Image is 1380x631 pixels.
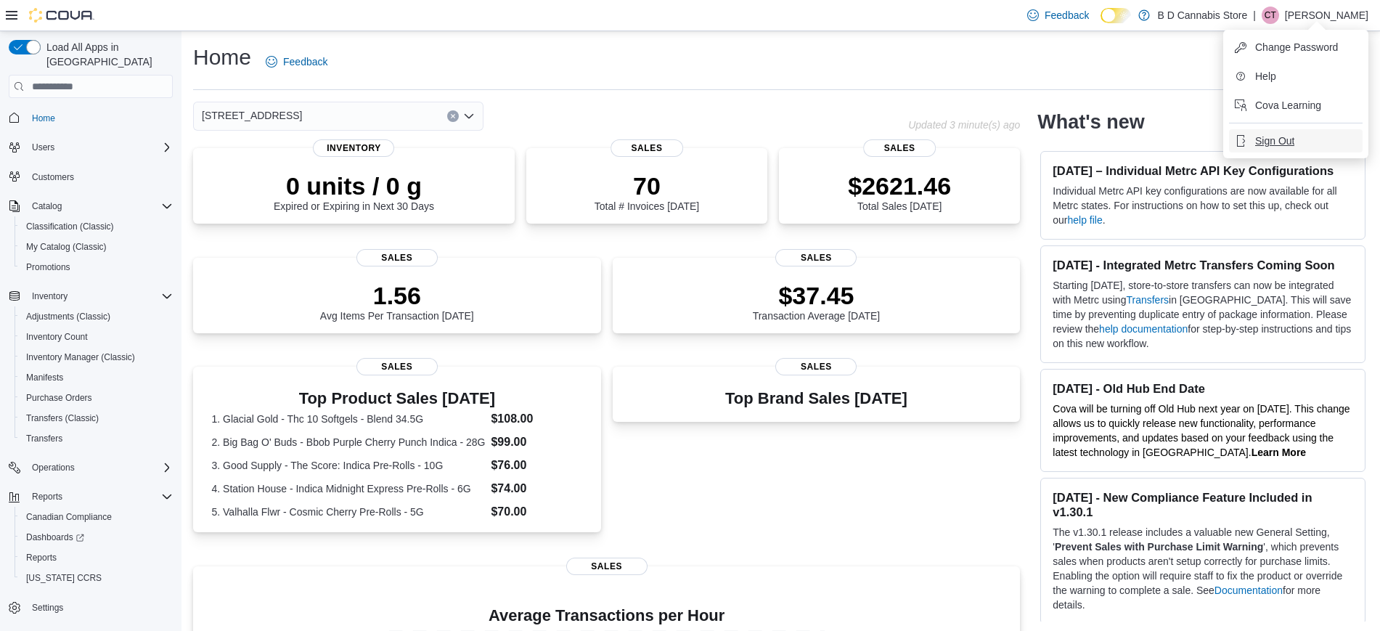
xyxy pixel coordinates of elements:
[274,171,434,200] p: 0 units / 0 g
[595,171,699,212] div: Total # Invoices [DATE]
[20,508,118,526] a: Canadian Compliance
[32,491,62,502] span: Reports
[20,529,90,546] a: Dashboards
[320,281,474,322] div: Avg Items Per Transaction [DATE]
[26,552,57,563] span: Reports
[212,435,486,449] dt: 2. Big Bag O' Buds - Bbob Purple Cherry Punch Indica - 28G
[26,392,92,404] span: Purchase Orders
[753,281,881,310] p: $37.45
[32,602,63,614] span: Settings
[26,532,84,543] span: Dashboards
[26,331,88,343] span: Inventory Count
[20,218,173,235] span: Classification (Classic)
[212,481,486,496] dt: 4. Station House - Indica Midnight Express Pre-Rolls - 6G
[1053,258,1353,272] h3: [DATE] - Integrated Metrc Transfers Coming Soon
[26,261,70,273] span: Promotions
[1229,94,1363,117] button: Cova Learning
[212,458,486,473] dt: 3. Good Supply - The Score: Indica Pre-Rolls - 10G
[20,430,68,447] a: Transfers
[1252,447,1306,458] strong: Learn More
[3,166,179,187] button: Customers
[193,43,251,72] h1: Home
[15,568,179,588] button: [US_STATE] CCRS
[20,308,116,325] a: Adjustments (Classic)
[20,218,120,235] a: Classification (Classic)
[32,200,62,212] span: Catalog
[1126,294,1169,306] a: Transfers
[3,196,179,216] button: Catalog
[32,462,75,473] span: Operations
[32,171,74,183] span: Customers
[491,480,582,497] dd: $74.00
[15,216,179,237] button: Classification (Classic)
[26,599,69,616] a: Settings
[20,529,173,546] span: Dashboards
[20,328,94,346] a: Inventory Count
[26,311,110,322] span: Adjustments (Classic)
[202,107,302,124] span: [STREET_ADDRESS]
[274,171,434,212] div: Expired or Expiring in Next 30 Days
[1265,7,1276,24] span: CT
[848,171,951,200] p: $2621.46
[611,139,683,157] span: Sales
[20,508,173,526] span: Canadian Compliance
[20,549,62,566] a: Reports
[1099,323,1188,335] a: help documentation
[26,139,173,156] span: Users
[26,221,114,232] span: Classification (Classic)
[1229,36,1363,59] button: Change Password
[1055,541,1263,553] strong: Prevent Sales with Purchase Limit Warning
[20,328,173,346] span: Inventory Count
[212,390,583,407] h3: Top Product Sales [DATE]
[20,569,107,587] a: [US_STATE] CCRS
[1053,403,1350,458] span: Cova will be turning off Old Hub next year on [DATE]. This change allows us to quickly release ne...
[3,137,179,158] button: Users
[3,487,179,507] button: Reports
[1021,1,1095,30] a: Feedback
[26,288,73,305] button: Inventory
[15,527,179,547] a: Dashboards
[15,507,179,527] button: Canadian Compliance
[491,457,582,474] dd: $76.00
[26,168,80,186] a: Customers
[1068,214,1103,226] a: help file
[26,488,68,505] button: Reports
[1045,8,1089,23] span: Feedback
[15,257,179,277] button: Promotions
[26,108,173,126] span: Home
[26,110,61,127] a: Home
[20,410,105,427] a: Transfers (Classic)
[3,107,179,128] button: Home
[1053,381,1353,396] h3: [DATE] - Old Hub End Date
[463,110,475,122] button: Open list of options
[205,607,1008,624] h4: Average Transactions per Hour
[26,372,63,383] span: Manifests
[15,327,179,347] button: Inventory Count
[20,349,173,366] span: Inventory Manager (Classic)
[491,503,582,521] dd: $70.00
[1262,7,1279,24] div: Cody Tomlinson
[260,47,333,76] a: Feedback
[26,511,112,523] span: Canadian Compliance
[1053,490,1353,519] h3: [DATE] - New Compliance Feature Included in v1.30.1
[32,142,54,153] span: Users
[20,569,173,587] span: Washington CCRS
[26,198,173,215] span: Catalog
[26,459,81,476] button: Operations
[26,488,173,505] span: Reports
[32,290,68,302] span: Inventory
[1101,23,1101,24] span: Dark Mode
[1053,184,1353,227] p: Individual Metrc API key configurations are now available for all Metrc states. For instructions ...
[491,433,582,451] dd: $99.00
[1255,98,1321,113] span: Cova Learning
[20,258,173,276] span: Promotions
[1157,7,1247,24] p: B D Cannabis Store
[595,171,699,200] p: 70
[3,597,179,618] button: Settings
[20,238,173,256] span: My Catalog (Classic)
[863,139,936,157] span: Sales
[283,54,327,69] span: Feedback
[356,249,438,266] span: Sales
[20,430,173,447] span: Transfers
[447,110,459,122] button: Clear input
